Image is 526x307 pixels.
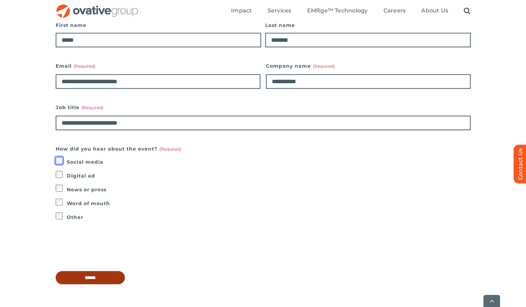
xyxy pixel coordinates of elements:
[67,199,471,208] label: Word of mouth
[421,7,448,14] span: About Us
[56,103,471,112] label: Job title
[307,7,368,14] span: EMRge™ Technology
[74,64,95,69] span: (Required)
[464,7,470,15] a: Search
[67,185,471,194] label: News or press
[421,7,448,15] a: About Us
[56,20,261,30] label: First name
[82,105,103,110] span: (Required)
[313,64,335,69] span: (Required)
[231,7,252,14] span: Impact
[231,7,252,15] a: Impact
[159,146,181,152] span: (Required)
[268,7,292,14] span: Services
[384,7,406,15] a: Careers
[307,7,368,15] a: EMRge™ Technology
[266,61,471,71] label: Company name
[56,61,260,71] label: Email
[384,7,406,14] span: Careers
[268,7,292,15] a: Services
[67,171,471,181] label: Digital ad
[265,20,471,30] label: Last name
[67,212,471,222] label: Other
[67,157,471,167] label: Social media
[56,144,181,154] legend: How did you hear about the event?
[56,236,161,263] iframe: reCAPTCHA
[56,3,139,10] a: OG_Full_horizontal_RGB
